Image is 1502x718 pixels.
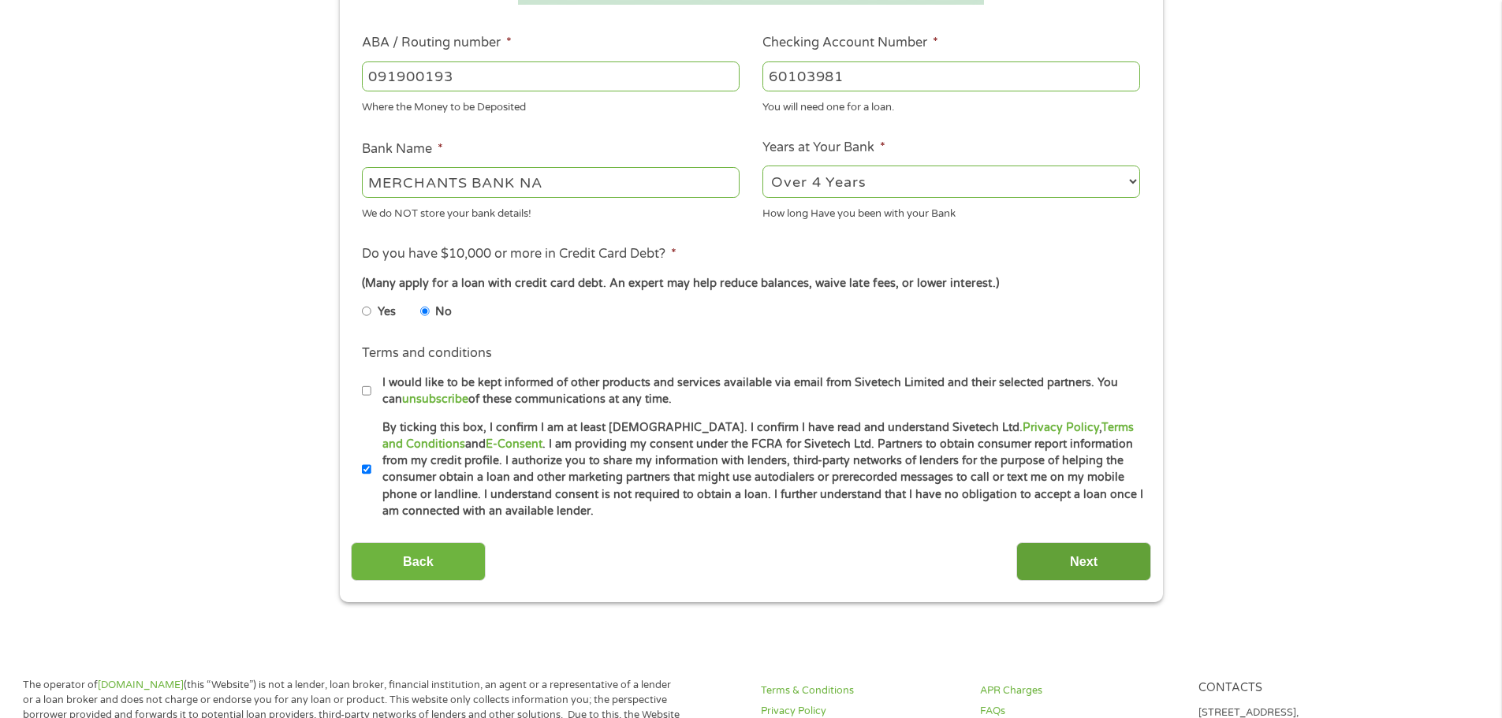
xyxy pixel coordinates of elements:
div: How long Have you been with your Bank [762,200,1140,221]
a: Privacy Policy [1023,421,1099,434]
label: Checking Account Number [762,35,938,51]
a: APR Charges [980,683,1180,698]
a: Terms & Conditions [761,683,961,698]
input: Next [1016,542,1151,581]
div: We do NOT store your bank details! [362,200,740,221]
label: Do you have $10,000 or more in Credit Card Debt? [362,246,676,262]
div: Where the Money to be Deposited [362,95,740,116]
label: By ticking this box, I confirm I am at least [DEMOGRAPHIC_DATA]. I confirm I have read and unders... [371,419,1145,520]
a: [DOMAIN_NAME] [98,679,184,691]
a: Terms and Conditions [382,421,1134,451]
label: No [435,303,452,321]
a: unsubscribe [402,392,468,406]
label: ABA / Routing number [362,35,512,51]
input: 345634636 [762,61,1140,91]
label: Years at Your Bank [762,140,885,156]
label: Yes [378,303,396,321]
input: 263177916 [362,61,740,91]
div: (Many apply for a loan with credit card debt. An expert may help reduce balances, waive late fees... [362,275,1139,292]
input: Back [351,542,486,581]
h4: Contacts [1198,681,1399,696]
label: Bank Name [362,141,443,158]
div: You will need one for a loan. [762,95,1140,116]
a: E-Consent [486,437,542,451]
label: Terms and conditions [362,345,492,362]
label: I would like to be kept informed of other products and services available via email from Sivetech... [371,374,1145,408]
